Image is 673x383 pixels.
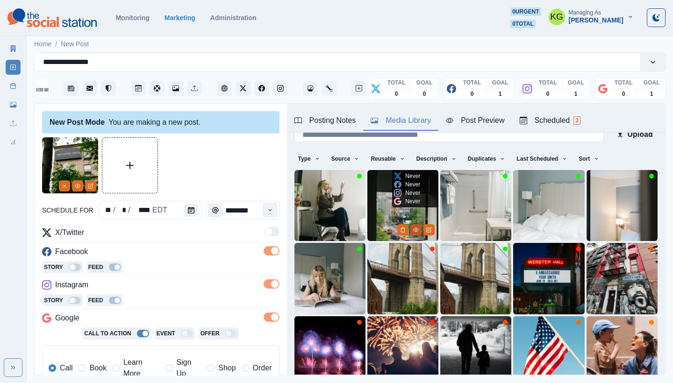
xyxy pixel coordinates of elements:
p: Call To Action [84,329,131,338]
button: Uploads [187,81,202,96]
button: Reviews [101,81,116,96]
button: Sort [575,151,603,166]
img: hxbdj1x1hncueslnhzfv [513,243,584,314]
button: Last Scheduled [513,151,571,166]
a: Monitoring [115,14,149,21]
button: Content Pool [150,81,165,96]
img: fhsnmqdtsxnvn2w5knig [294,170,365,241]
a: Dashboard [303,81,318,96]
a: Client Website [217,81,232,96]
button: Source [328,151,364,166]
button: View Media [410,224,422,235]
div: schedule for [151,205,168,216]
a: Uploads [6,116,21,131]
p: 0 [622,90,625,98]
div: / [112,205,116,216]
div: Scheduled [520,115,580,126]
p: Google [55,312,79,324]
span: 0 urgent [510,7,541,16]
button: Edit Media [423,224,435,235]
a: New Post [6,60,21,75]
img: kxomtbxdnvfijgli6oja [513,170,584,241]
a: New Post [61,39,89,49]
p: TOTAL [615,78,633,87]
a: Administration [210,14,257,21]
button: Managing As[PERSON_NAME] [541,7,641,26]
div: Date [101,205,168,216]
button: Post Schedule [131,81,146,96]
button: Media Library [168,81,183,96]
button: Time [263,203,278,218]
a: Media Library [6,97,21,112]
p: Event [157,329,175,338]
img: cojfzk2sv4mnhjwoyeju [587,243,658,314]
button: Twitter [236,81,251,96]
button: schedule for [184,204,199,217]
p: GOAL [416,78,433,87]
p: Never [405,189,420,197]
img: pp9haay2ujxqq6cnxbwd [367,170,438,241]
span: Book [89,362,106,374]
img: vjevqibux8bqvextzn9c [294,243,365,314]
div: Media Library [371,115,431,126]
p: 0 [395,90,398,98]
button: Messages [82,81,97,96]
p: 1 [650,90,653,98]
button: View Media [72,180,83,191]
button: Stream [64,81,79,96]
img: efyob2hxh2kgxzpxmcro [42,137,98,193]
div: schedule for [131,205,151,216]
img: tgzyzbdui0foxajkh0hu [440,170,511,241]
p: GOAL [568,78,584,87]
button: Reusable [367,151,408,166]
button: Create New Post [351,81,366,96]
span: / [55,39,57,49]
p: Story [44,296,63,305]
p: TOTAL [539,78,557,87]
div: Katrina Gallardo [550,6,563,28]
button: Time [208,203,223,218]
p: Feed [88,263,103,271]
button: Toggle Mode [647,8,666,27]
p: Never [405,172,420,180]
span: Order [253,362,272,374]
nav: breadcrumb [34,39,89,49]
span: Call [60,362,73,374]
img: p9xaw3jaok0yxvi1mm0n [367,243,438,314]
p: TOTAL [387,78,406,87]
p: Feed [88,296,103,305]
span: 3 [573,116,580,125]
div: schedule for [101,205,113,216]
div: Posting Notes [294,115,356,126]
p: Instagram [55,279,88,291]
p: Facebook [55,246,88,257]
button: Facebook [254,81,269,96]
p: Offer [200,329,220,338]
img: logoTextSVG.62801f218bc96a9b266caa72a09eb111.svg [7,8,97,27]
img: rmtg3sarvlo0lqkl0pwu [587,170,658,241]
a: Marketing Summary [6,41,21,56]
button: Upload [611,125,658,144]
button: Administration [322,81,336,96]
button: Duplicates [464,151,509,166]
button: Delete Media [397,224,408,235]
div: [PERSON_NAME] [569,16,623,24]
button: Remove [59,180,70,191]
div: schedule for [116,205,128,216]
img: 374817905717244 [36,79,49,98]
p: TOTAL [463,78,481,87]
a: Post Schedule [6,78,21,93]
p: X/Twitter [55,227,84,238]
span: 0 total [510,20,536,28]
div: Time [206,201,279,220]
p: Story [44,263,63,271]
button: Description [413,151,460,166]
p: Never [405,180,420,189]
